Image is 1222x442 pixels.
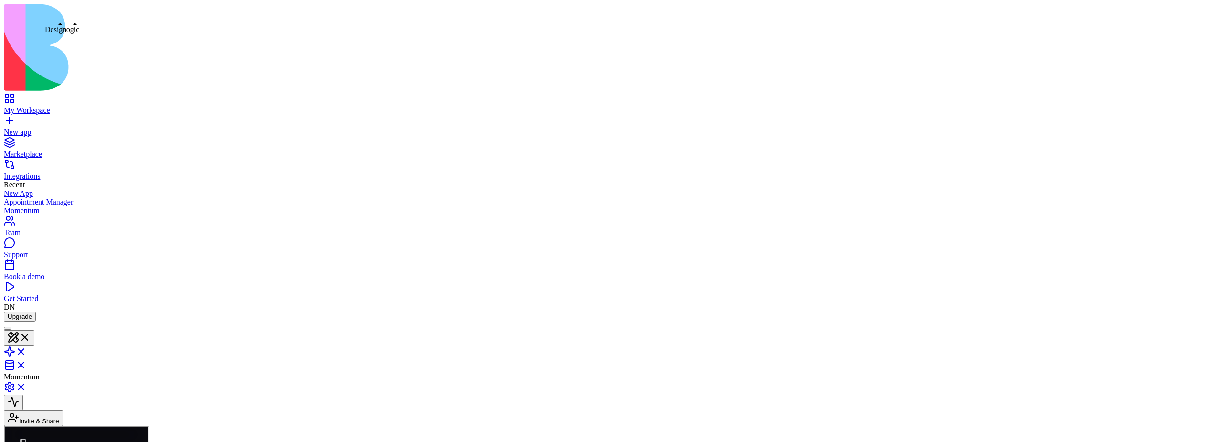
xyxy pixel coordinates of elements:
a: Momentum [4,206,1218,215]
button: Upgrade [4,312,36,322]
div: Logic [62,25,79,34]
a: Get Started [4,286,1218,303]
a: Support [4,242,1218,259]
a: New app [4,119,1218,137]
div: Design [45,25,66,34]
a: My Workspace [4,97,1218,115]
a: Book a demo [4,264,1218,281]
div: Team [4,228,1218,237]
h1: Goals [11,42,81,61]
span: Recent [4,181,25,189]
a: Integrations [4,163,1218,181]
div: Book a demo [4,272,1218,281]
span: DN [4,303,15,311]
div: Integrations [4,172,1218,181]
button: Invite & Share [4,410,63,426]
p: Track and manage strategic objectives [11,65,81,88]
div: Marketplace [4,150,1218,159]
div: Get Started [4,294,1218,303]
div: My Workspace [4,106,1218,115]
a: Appointment Manager [4,198,1218,206]
span: Momentum [4,373,40,381]
a: Upgrade [4,312,36,320]
a: Marketplace [4,141,1218,159]
div: New app [4,128,1218,137]
img: logo [4,4,388,91]
div: Support [4,250,1218,259]
a: New App [4,189,1218,198]
button: Add New Goal [81,54,172,75]
a: Team [4,220,1218,237]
